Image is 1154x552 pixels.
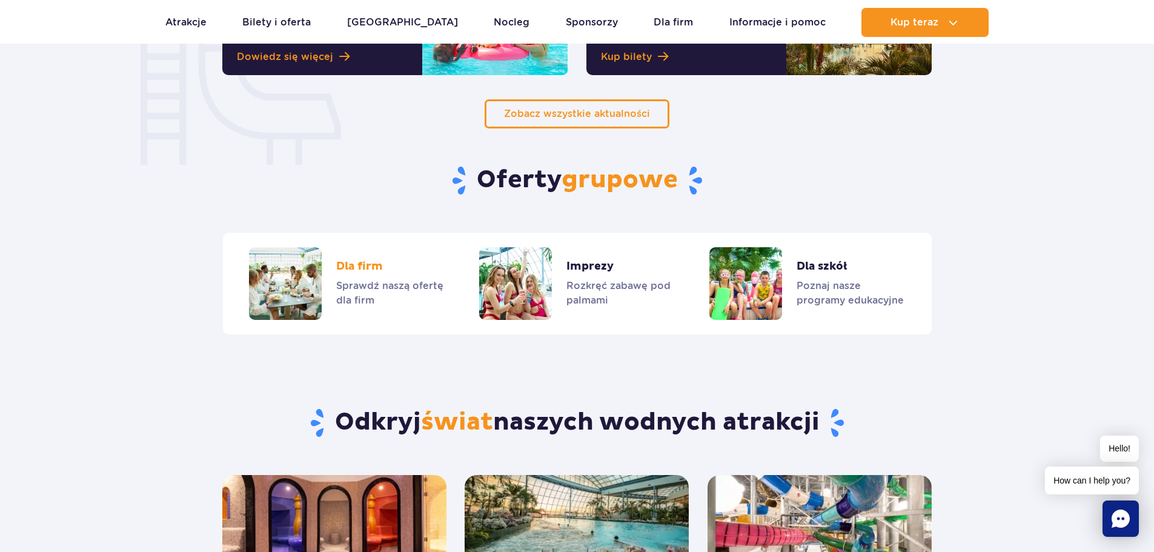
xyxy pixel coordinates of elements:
[1103,500,1139,537] div: Chat
[479,247,674,320] a: Imprezy
[347,8,458,37] a: [GEOGRAPHIC_DATA]
[249,247,444,320] a: Dla firm
[494,8,529,37] a: Nocleg
[562,165,678,195] span: grupowe
[601,50,652,64] span: Kup bilety
[237,50,333,64] span: Dowiedz się więcej
[709,247,904,320] a: Dla szkół
[421,407,493,437] span: świat
[890,17,938,28] span: Kup teraz
[601,50,772,64] a: Kup bilety
[165,8,207,37] a: Atrakcje
[566,8,618,37] a: Sponsorzy
[242,8,311,37] a: Bilety i oferta
[237,50,408,64] a: Dowiedz się więcej
[861,8,989,37] button: Kup teraz
[1045,467,1139,494] span: How can I help you?
[654,8,693,37] a: Dla firm
[485,99,669,128] a: Zobacz wszystkie aktualności
[222,407,932,439] h2: Odkryj naszych wodnych atrakcji
[9,165,1145,196] h2: Oferty
[1100,436,1139,462] span: Hello!
[729,8,826,37] a: Informacje i pomoc
[504,108,650,119] span: Zobacz wszystkie aktualności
